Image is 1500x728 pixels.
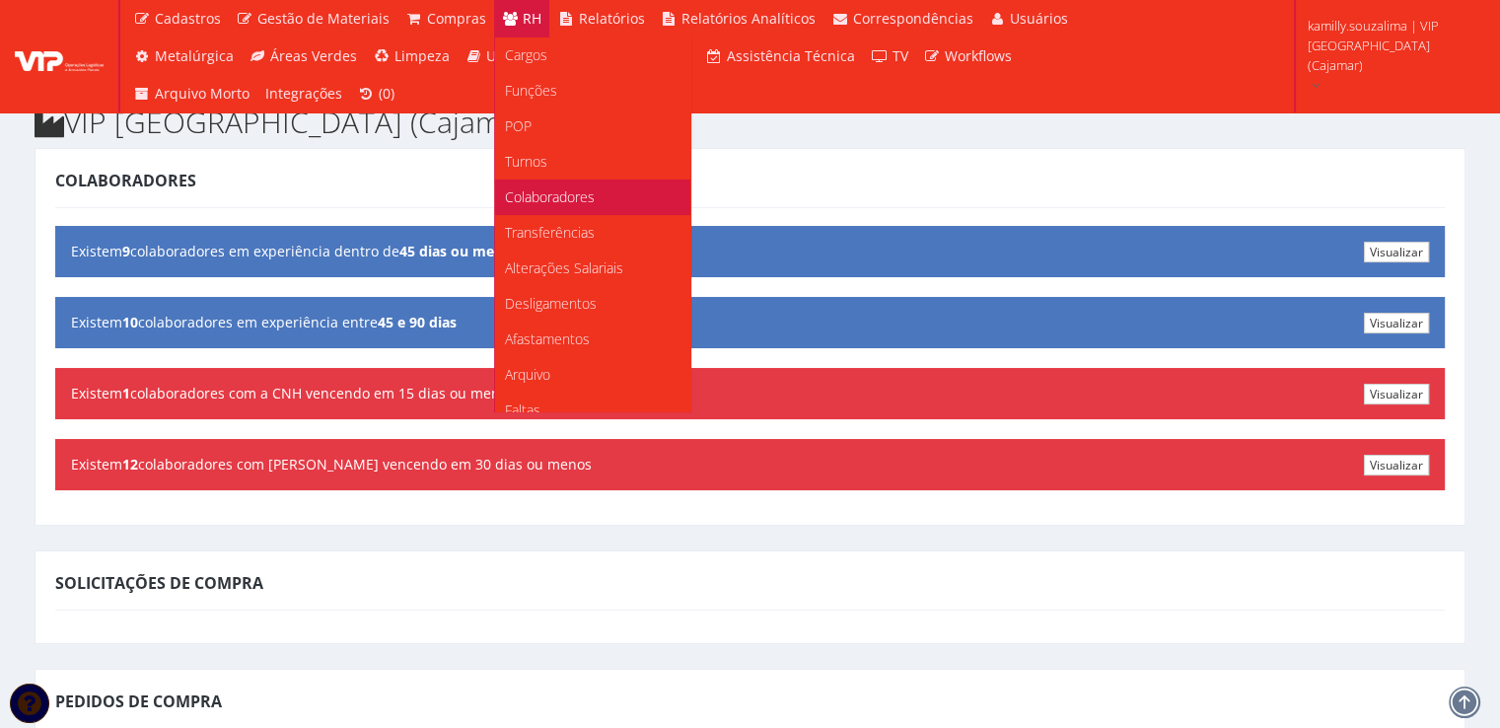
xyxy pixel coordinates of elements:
[257,9,390,28] span: Gestão de Materiais
[257,75,350,112] a: Integrações
[365,37,458,75] a: Limpeza
[945,46,1012,65] span: Workflows
[495,37,690,73] a: Cargos
[125,75,257,112] a: Arquivo Morto
[35,106,1465,138] h2: VIP [GEOGRAPHIC_DATA] (Cajamar)
[122,242,130,260] b: 9
[505,45,547,64] span: Cargos
[1364,384,1429,404] a: Visualizar
[681,9,816,28] span: Relatórios Analíticos
[505,223,595,242] span: Transferências
[495,322,690,357] a: Afastamentos
[505,81,557,100] span: Funções
[505,187,595,206] span: Colaboradores
[55,226,1445,277] div: Existem colaboradores em experiência dentro de
[122,384,130,402] b: 1
[486,46,574,65] span: Universidade
[863,37,916,75] a: TV
[155,46,234,65] span: Metalúrgica
[495,73,690,109] a: Funções
[916,37,1021,75] a: Workflows
[1364,242,1429,262] a: Visualizar
[523,9,541,28] span: RH
[399,242,519,260] b: 45 dias ou menos
[505,294,597,313] span: Desligamentos
[55,170,196,191] span: Colaboradores
[122,455,138,473] b: 12
[1308,16,1474,75] span: kamilly.souzalima | VIP [GEOGRAPHIC_DATA] (Cajamar)
[122,313,138,331] b: 10
[394,46,450,65] span: Limpeza
[378,313,457,331] b: 45 e 90 dias
[893,46,908,65] span: TV
[495,393,690,428] a: Faltas
[495,180,690,215] a: Colaboradores
[495,357,690,393] a: Arquivo
[55,691,222,712] span: Pedidos de Compra
[265,84,342,103] span: Integrações
[55,439,1445,490] div: Existem colaboradores com [PERSON_NAME] vencendo em 30 dias ou menos
[505,400,540,419] span: Faltas
[427,9,486,28] span: Compras
[1364,313,1429,333] a: Visualizar
[55,572,263,594] span: Solicitações de Compra
[853,9,973,28] span: Correspondências
[155,84,250,103] span: Arquivo Morto
[379,84,394,103] span: (0)
[505,365,550,384] span: Arquivo
[155,9,221,28] span: Cadastros
[505,258,623,277] span: Alterações Salariais
[125,37,242,75] a: Metalúrgica
[242,37,366,75] a: Áreas Verdes
[1364,455,1429,475] a: Visualizar
[698,37,864,75] a: Assistência Técnica
[55,368,1445,419] div: Existem colaboradores com a CNH vencendo em 15 dias ou menos
[495,215,690,251] a: Transferências
[270,46,357,65] span: Áreas Verdes
[15,41,104,71] img: logo
[727,46,855,65] span: Assistência Técnica
[505,329,590,348] span: Afastamentos
[495,251,690,286] a: Alterações Salariais
[458,37,583,75] a: Universidade
[495,109,690,144] a: POP
[505,152,547,171] span: Turnos
[579,9,645,28] span: Relatórios
[505,116,532,135] span: POP
[1010,9,1068,28] span: Usuários
[55,297,1445,348] div: Existem colaboradores em experiência entre
[350,75,403,112] a: (0)
[495,286,690,322] a: Desligamentos
[495,144,690,180] a: Turnos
